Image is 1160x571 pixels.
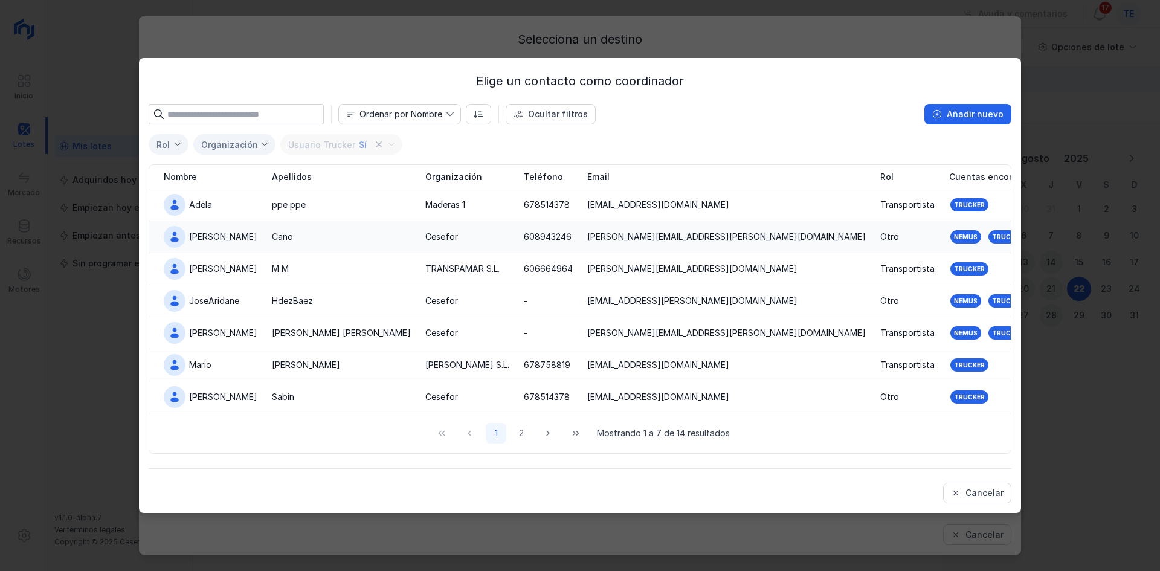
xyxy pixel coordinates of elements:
div: Elige un contacto como coordinador [149,73,1011,89]
div: Sabin [272,391,294,403]
button: Añadir nuevo [924,104,1011,124]
div: Cesefor [425,327,458,339]
div: Ocultar filtros [528,108,588,120]
button: Ocultar filtros [506,104,596,124]
div: Trucker [992,233,1023,241]
div: Cano [272,231,293,243]
div: Maderas 1 [425,199,465,211]
div: Trucker [954,361,985,369]
span: Cuentas encontradas [949,171,1042,183]
div: Trucker [954,393,985,401]
div: 678758819 [524,359,570,371]
div: Trucker [992,329,1023,337]
div: Transportista [880,359,935,371]
div: Trucker [954,201,985,209]
div: M M [272,263,289,275]
div: - [524,327,527,339]
div: Nemus [954,329,978,337]
span: Organización [425,171,482,183]
div: [PERSON_NAME] [189,327,257,339]
div: [PERSON_NAME] [189,231,257,243]
div: Cesefor [425,231,458,243]
div: [PERSON_NAME][EMAIL_ADDRESS][DOMAIN_NAME] [587,263,797,275]
div: [PERSON_NAME][EMAIL_ADDRESS][PERSON_NAME][DOMAIN_NAME] [587,231,866,243]
div: 606664964 [524,263,573,275]
div: Nemus [954,233,978,241]
div: [PERSON_NAME][EMAIL_ADDRESS][PERSON_NAME][DOMAIN_NAME] [587,327,866,339]
div: Adela [189,199,212,211]
div: Cancelar [965,487,1004,499]
button: Page 1 [486,423,506,444]
div: - [524,295,527,307]
span: Nombre [339,105,446,124]
div: Cesefor [425,391,458,403]
div: HdezBaez [272,295,313,307]
div: [EMAIL_ADDRESS][DOMAIN_NAME] [587,359,729,371]
div: ppe ppe [272,199,306,211]
div: [PERSON_NAME] [272,359,340,371]
div: Trucker [954,265,985,273]
button: Last Page [564,423,587,444]
div: Transportista [880,327,935,339]
span: Teléfono [524,171,563,183]
div: [EMAIL_ADDRESS][DOMAIN_NAME] [587,391,729,403]
div: Ordenar por Nombre [359,110,442,118]
div: Cesefor [425,295,458,307]
span: Nombre [164,171,197,183]
div: Otro [880,231,899,243]
span: Mostrando 1 a 7 de 14 resultados [597,427,730,439]
span: Email [587,171,610,183]
div: Rol [156,140,170,150]
div: [PERSON_NAME] [PERSON_NAME] [272,327,411,339]
button: Page 2 [511,423,532,444]
div: 678514378 [524,199,570,211]
div: Mario [189,359,211,371]
div: 608943246 [524,231,572,243]
div: [EMAIL_ADDRESS][PERSON_NAME][DOMAIN_NAME] [587,295,797,307]
div: Trucker [992,297,1023,305]
div: Organización [201,140,258,150]
button: Cancelar [943,483,1011,503]
div: [PERSON_NAME] S.L. [425,359,509,371]
div: 678514378 [524,391,570,403]
div: Transportista [880,263,935,275]
div: TRANSPAMAR S.L. [425,263,500,275]
div: [PERSON_NAME] [189,391,257,403]
span: Rol [880,171,894,183]
div: Nemus [954,297,978,305]
div: [PERSON_NAME] [189,263,257,275]
button: Next Page [536,423,559,444]
span: Apellidos [272,171,312,183]
div: Otro [880,295,899,307]
div: Otro [880,391,899,403]
div: Añadir nuevo [947,108,1004,120]
div: [EMAIL_ADDRESS][DOMAIN_NAME] [587,199,729,211]
span: Seleccionar [149,135,173,155]
div: JoseAridane [189,295,239,307]
div: Transportista [880,199,935,211]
